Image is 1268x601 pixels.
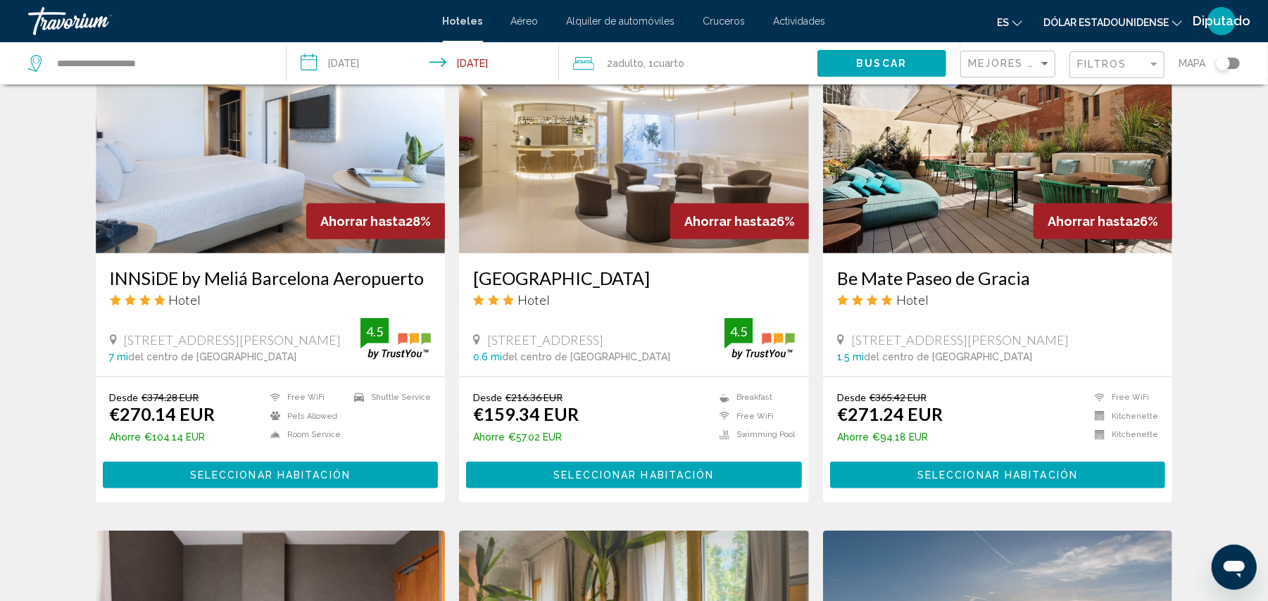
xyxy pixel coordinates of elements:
[473,403,579,424] ins: €159.34 EUR
[169,292,201,308] span: Hotel
[837,267,1159,289] a: Be Mate Paseo de Gracia
[703,15,746,27] a: Cruceros
[473,351,502,362] span: 0.6 mi
[1203,6,1240,36] button: Menú de usuario
[837,351,864,362] span: 1.5 mi
[459,28,809,253] img: Hotel image
[607,53,644,73] span: 2
[360,318,431,360] img: trustyou-badge.svg
[553,470,714,481] span: Seleccionar habitación
[713,429,795,441] li: Swimming Pool
[142,391,199,403] del: €374.28 EUR
[613,58,644,69] span: Adulto
[968,58,1110,69] span: Mejores descuentos
[1069,51,1165,80] button: Filter
[837,431,943,443] p: €94.18 EUR
[1088,429,1158,441] li: Kitchenette
[670,203,809,239] div: 26%
[774,15,826,27] a: Actividades
[856,58,907,70] span: Buscar
[502,351,670,362] span: del centro de [GEOGRAPHIC_DATA]
[506,391,563,403] del: €216.36 EUR
[1088,410,1158,422] li: Kitchenette
[473,391,502,403] span: Desde
[443,15,483,27] a: Hoteles
[851,332,1069,348] span: [STREET_ADDRESS][PERSON_NAME]
[110,351,129,362] span: 7 mi
[28,7,429,35] a: Travorium
[287,42,559,84] button: Check-in date: Nov 30, 2025 Check-out date: Dec 2, 2025
[1088,391,1158,403] li: Free WiFi
[1205,57,1240,70] button: Toggle map
[473,267,795,289] a: [GEOGRAPHIC_DATA]
[110,403,215,424] ins: €270.14 EUR
[837,391,866,403] span: Desde
[129,351,297,362] span: del centro de [GEOGRAPHIC_DATA]
[896,292,929,308] span: Hotel
[320,214,406,229] span: Ahorrar hasta
[263,391,347,403] li: Free WiFi
[466,465,802,481] a: Seleccionar habitación
[1034,203,1172,239] div: 26%
[713,410,795,422] li: Free WiFi
[1077,58,1127,70] span: Filtros
[511,15,539,27] a: Aéreo
[263,410,347,422] li: Pets Allowed
[837,403,943,424] ins: €271.24 EUR
[124,332,341,348] span: [STREET_ADDRESS][PERSON_NAME]
[360,323,389,340] div: 4.5
[517,292,550,308] span: Hotel
[997,17,1009,28] font: es
[1193,13,1250,28] font: Diputado
[103,462,439,488] button: Seleccionar habitación
[110,431,215,443] p: €104.14 EUR
[713,391,795,403] li: Breakfast
[864,351,1032,362] span: del centro de [GEOGRAPHIC_DATA]
[1043,12,1182,32] button: Cambiar moneda
[487,332,603,348] span: [STREET_ADDRESS]
[1179,53,1205,73] span: Mapa
[473,431,579,443] p: €57.02 EUR
[837,292,1159,308] div: 4 star Hotel
[684,214,770,229] span: Ahorrar hasta
[837,431,869,443] span: Ahorre
[644,53,684,73] span: , 1
[917,470,1078,481] span: Seleccionar habitación
[817,50,946,76] button: Buscar
[1048,214,1133,229] span: Ahorrar hasta
[1212,545,1257,590] iframe: Botón para iniciar la ventana de mensajería
[968,58,1051,70] mat-select: Sort by
[347,391,431,403] li: Shuttle Service
[473,431,505,443] span: Ahorre
[830,462,1166,488] button: Seleccionar habitación
[1043,17,1169,28] font: Dólar estadounidense
[190,470,351,481] span: Seleccionar habitación
[473,292,795,308] div: 3 star Hotel
[823,28,1173,253] img: Hotel image
[110,391,139,403] span: Desde
[559,42,817,84] button: Travelers: 2 adults, 0 children
[96,28,446,253] img: Hotel image
[870,391,927,403] del: €365.42 EUR
[724,323,753,340] div: 4.5
[997,12,1022,32] button: Cambiar idioma
[466,462,802,488] button: Seleccionar habitación
[263,429,347,441] li: Room Service
[567,15,675,27] a: Alquiler de automóviles
[110,431,142,443] span: Ahorre
[830,465,1166,481] a: Seleccionar habitación
[306,203,445,239] div: 28%
[110,267,432,289] a: INNSiDE by Meliá Barcelona Aeropuerto
[110,292,432,308] div: 4 star Hotel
